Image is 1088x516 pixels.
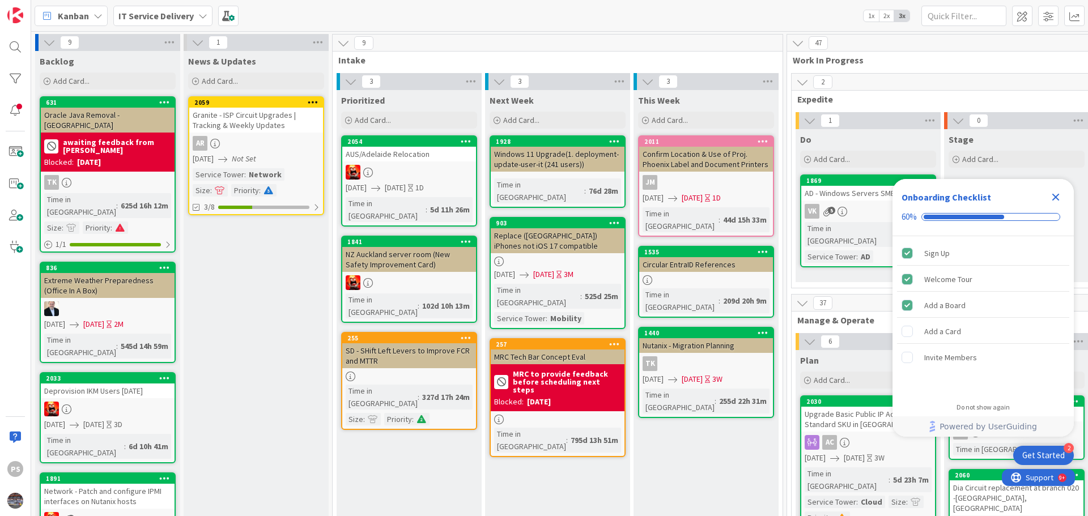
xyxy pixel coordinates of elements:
[644,329,773,337] div: 1440
[809,36,828,50] span: 47
[342,343,476,368] div: SD - SHift Left Levers to Improve FCR and MTTR
[412,413,414,425] span: :
[41,108,175,133] div: Oracle Java Removal - [GEOGRAPHIC_DATA]
[889,474,890,486] span: :
[341,332,477,430] a: 255SD - SHift Left Levers to Improve FCR and MTTRTime in [GEOGRAPHIC_DATA]:327d 17h 24mSize:Prior...
[533,268,554,280] span: [DATE]
[955,471,1083,479] div: 2060
[568,434,621,446] div: 795d 13h 51m
[491,218,624,228] div: 903
[347,334,476,342] div: 255
[24,2,52,15] span: Support
[924,351,977,364] div: Invite Members
[41,474,175,484] div: 1891
[83,318,104,330] span: [DATE]
[1013,446,1074,465] div: Open Get Started checklist, remaining modules: 2
[801,396,935,432] div: 2030Upgrade Basic Public IP Address to Standard SKU in [GEOGRAPHIC_DATA]
[342,147,476,161] div: AUS/Adelaide Relocation
[44,193,116,218] div: Time in [GEOGRAPHIC_DATA]
[902,212,1065,222] div: Checklist progress: 60%
[652,115,688,125] span: Add Card...
[44,434,124,459] div: Time in [GEOGRAPHIC_DATA]
[346,165,360,180] img: VN
[232,153,256,164] i: Not Set
[44,175,59,190] div: TK
[892,236,1074,395] div: Checklist items
[491,218,624,253] div: 903Replace ([GEOGRAPHIC_DATA]) iPhones not iOS 17 compatible
[950,470,1083,515] div: 2060Dia Circuit replacement at branch 020 -[GEOGRAPHIC_DATA], [GEOGRAPHIC_DATA]
[639,147,773,172] div: Confirm Location & Use of Proj. Phoenix Label and Document Printers
[188,96,324,215] a: 2059Granite - ISP Circuit Upgrades | Tracking & Weekly UpdatesAR[DATE]Not SetService Tower:Networ...
[46,475,175,483] div: 1891
[346,413,363,425] div: Size
[586,185,621,197] div: 76d 28m
[189,136,323,151] div: AR
[63,138,171,154] b: awaiting feedback from [PERSON_NAME]
[800,134,811,145] span: Do
[338,54,768,66] span: Intake
[715,395,716,407] span: :
[341,95,385,106] span: Prioritized
[1022,450,1065,461] div: Get Started
[58,9,89,23] span: Kanban
[41,273,175,298] div: Extreme Weather Preparedness (Office In A Box)
[897,241,1069,266] div: Sign Up is complete.
[188,56,256,67] span: News & Updates
[193,168,244,181] div: Service Tower
[682,192,703,204] span: [DATE]
[342,165,476,180] div: VN
[892,179,1074,437] div: Checklist Container
[712,373,722,385] div: 3W
[897,293,1069,318] div: Add a Board is complete.
[644,138,773,146] div: 2011
[906,496,908,508] span: :
[346,293,418,318] div: Time in [GEOGRAPHIC_DATA]
[639,338,773,353] div: Nutanix - Migration Planning
[62,221,63,234] span: :
[494,396,524,408] div: Blocked:
[490,217,626,329] a: 903Replace ([GEOGRAPHIC_DATA]) iPhones not iOS 17 compatible[DATE][DATE]3MTime in [GEOGRAPHIC_DAT...
[805,204,819,219] div: VK
[644,248,773,256] div: 1535
[354,36,373,50] span: 9
[346,182,367,194] span: [DATE]
[1052,443,1069,455] div: 4m
[342,333,476,368] div: 255SD - SHift Left Levers to Improve FCR and MTTR
[259,184,261,197] span: :
[44,318,65,330] span: [DATE]
[950,480,1083,515] div: Dia Circuit replacement at branch 020 -[GEOGRAPHIC_DATA], [GEOGRAPHIC_DATA]
[503,115,539,125] span: Add Card...
[639,356,773,371] div: TK
[801,407,935,432] div: Upgrade Basic Public IP Address to Standard SKU in [GEOGRAPHIC_DATA]
[580,290,582,302] span: :
[921,6,1006,26] input: Quick Filter...
[566,434,568,446] span: :
[41,97,175,133] div: 631Oracle Java Removal - [GEOGRAPHIC_DATA]
[902,190,991,204] div: Onboarding Checklist
[490,338,626,457] a: 257MRC Tech Bar Concept EvalMRC to provide feedback before scheduling next stepsBlocked:[DATE]Tim...
[7,493,23,509] img: avatar
[856,496,858,508] span: :
[41,383,175,398] div: Deprovision IKM Users [DATE]
[41,474,175,509] div: 1891Network - Patch and configure IPMI interfaces on Nutanix hosts
[491,147,624,172] div: Windows 11 Upgrade(1. deployment-update-user-it (241 users))
[924,298,966,312] div: Add a Board
[494,268,515,280] span: [DATE]
[564,268,573,280] div: 3M
[491,339,624,349] div: 257
[41,97,175,108] div: 631
[494,312,546,325] div: Service Tower
[940,420,1037,433] span: Powered by UserGuiding
[491,137,624,147] div: 1928
[712,192,721,204] div: 1D
[638,95,680,106] span: This Week
[347,138,476,146] div: 2054
[202,76,238,86] span: Add Card...
[643,192,664,204] span: [DATE]
[510,75,529,88] span: 3
[962,154,998,164] span: Add Card...
[44,221,62,234] div: Size
[491,339,624,364] div: 257MRC Tech Bar Concept Eval
[494,178,584,203] div: Time in [GEOGRAPHIC_DATA]
[953,443,1051,455] div: Time in [GEOGRAPHIC_DATA]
